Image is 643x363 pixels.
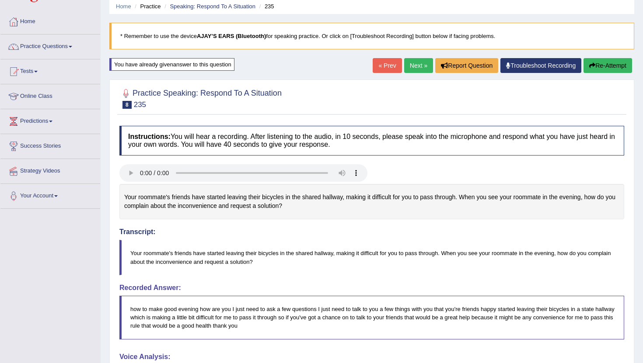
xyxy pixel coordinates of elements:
h4: You will hear a recording. After listening to the audio, in 10 seconds, please speak into the mic... [119,126,624,155]
b: Instructions: [128,133,171,140]
a: Home [0,10,100,31]
h2: Practice Speaking: Respond To A Situation [119,87,282,109]
a: Troubleshoot Recording [500,58,581,73]
blockquote: how to make good evening how are you I just need to ask a few questions I just need to talk to yo... [119,296,624,339]
a: Your Account [0,184,100,206]
button: Report Question [435,58,498,73]
a: Home [116,3,131,10]
a: « Prev [373,58,402,73]
h4: Voice Analysis: [119,353,624,361]
a: Next » [404,58,433,73]
div: Your roommate's friends have started leaving their bicycles in the shared hallway, making it diff... [119,184,624,219]
blockquote: * Remember to use the device for speaking practice. Or click on [Troubleshoot Recording] button b... [109,23,634,49]
div: You have already given answer to this question [109,58,234,71]
b: AJAY’S EARS (Bluetooth) [197,33,266,39]
a: Strategy Videos [0,159,100,181]
h4: Recorded Answer: [119,284,624,292]
a: Tests [0,59,100,81]
a: Online Class [0,84,100,106]
button: Re-Attempt [584,58,632,73]
a: Practice Questions [0,35,100,56]
li: Practice [133,2,161,10]
blockquote: Your roommate's friends have started leaving their bicycles in the shared hallway, making it diff... [119,240,624,275]
li: 235 [257,2,274,10]
a: Speaking: Respond To A Situation [170,3,255,10]
small: 235 [134,100,146,109]
a: Success Stories [0,134,100,156]
a: Predictions [0,109,100,131]
span: 8 [122,101,132,109]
